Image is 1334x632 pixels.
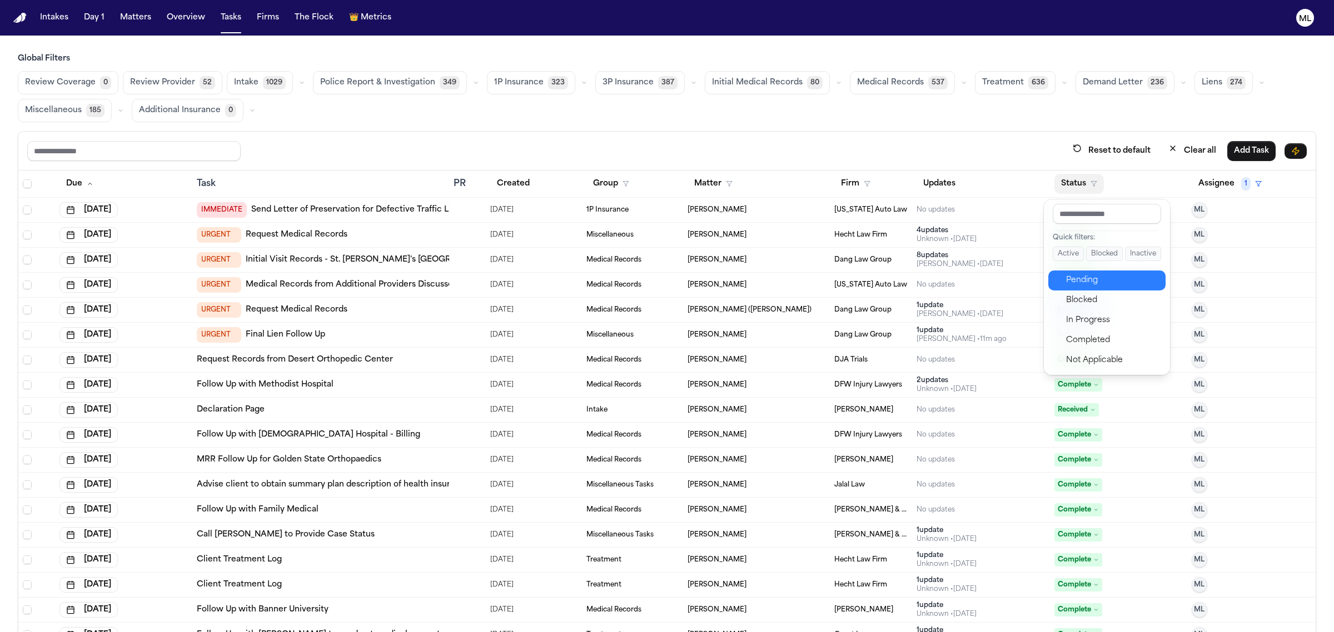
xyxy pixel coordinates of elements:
[1066,274,1159,287] div: Pending
[1053,247,1084,261] button: Active
[1054,174,1104,194] button: Status
[1066,334,1159,347] div: Completed
[1044,199,1170,375] div: Status
[1066,294,1159,307] div: Blocked
[1125,247,1161,261] button: Inactive
[1066,354,1159,367] div: Not Applicable
[1066,314,1159,327] div: In Progress
[1086,247,1123,261] button: Blocked
[1053,233,1161,242] div: Quick filters:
